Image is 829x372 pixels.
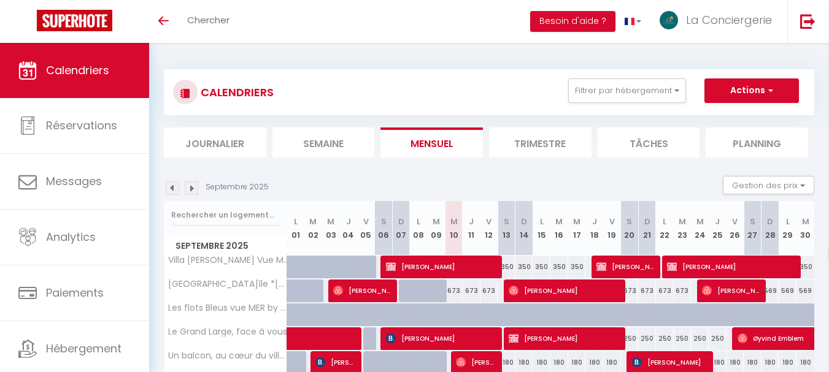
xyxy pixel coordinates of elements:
[596,255,656,278] span: [PERSON_NAME]
[515,201,533,256] th: 14
[627,216,632,227] abbr: S
[706,127,808,158] li: Planning
[674,279,692,302] div: 673
[796,201,814,256] th: 30
[796,279,814,302] div: 569
[762,279,779,302] div: 569
[696,216,704,227] abbr: M
[515,256,533,278] div: 350
[674,327,692,350] div: 250
[480,201,498,256] th: 12
[498,201,515,256] th: 13
[762,201,779,256] th: 28
[357,201,375,256] th: 05
[660,11,678,29] img: ...
[744,201,762,256] th: 27
[800,13,816,29] img: logout
[621,201,639,256] th: 20
[469,216,474,227] abbr: J
[509,327,622,350] span: [PERSON_NAME]
[540,216,544,227] abbr: L
[46,285,104,300] span: Paiements
[380,127,483,158] li: Mensuel
[521,216,527,227] abbr: D
[166,327,287,336] span: Le Grand Large, face à vous
[386,327,499,350] span: [PERSON_NAME]
[638,279,656,302] div: 673
[603,201,621,256] th: 19
[346,216,351,227] abbr: J
[568,256,586,278] div: 350
[166,256,289,265] span: Villa [PERSON_NAME] Vue Mer by La Conciergerie 13
[550,201,568,256] th: 16
[667,255,798,278] span: [PERSON_NAME]
[709,201,727,256] th: 25
[715,216,720,227] abbr: J
[166,303,289,313] span: Les flots Bleus vue MER by LaConciergerie13
[691,327,709,350] div: 250
[723,176,814,194] button: Gestion des prix
[644,216,650,227] abbr: D
[638,327,656,350] div: 250
[702,279,762,302] span: [PERSON_NAME]
[272,127,375,158] li: Semaine
[171,204,280,226] input: Rechercher un logement...
[480,279,498,302] div: 673
[294,216,298,227] abbr: L
[198,78,274,106] h3: CALENDRIERS
[533,201,550,256] th: 15
[796,256,814,278] div: 350
[392,201,410,256] th: 07
[450,216,458,227] abbr: M
[287,201,305,256] th: 01
[398,216,404,227] abbr: D
[463,201,480,256] th: 11
[333,279,393,302] span: [PERSON_NAME]
[166,279,289,289] span: [GEOGRAPHIC_DATA]île *[GEOGRAPHIC_DATA]*Parking*3 logements*14p
[504,216,509,227] abbr: S
[727,201,744,256] th: 26
[656,201,674,256] th: 22
[322,201,340,256] th: 03
[187,13,229,26] span: Chercher
[585,201,603,256] th: 18
[568,78,686,103] button: Filtrer par hébergement
[679,216,686,227] abbr: M
[339,201,357,256] th: 04
[555,216,563,227] abbr: M
[573,216,580,227] abbr: M
[779,279,796,302] div: 569
[709,327,727,350] div: 250
[166,351,289,360] span: Un balcon, au cœur du village by La Conciergerie 13
[46,341,121,356] span: Hébergement
[386,255,499,278] span: [PERSON_NAME]
[498,256,515,278] div: 350
[767,216,773,227] abbr: D
[779,201,796,256] th: 29
[621,327,639,350] div: 250
[363,216,369,227] abbr: V
[304,201,322,256] th: 02
[786,216,790,227] abbr: L
[656,327,674,350] div: 250
[445,201,463,256] th: 10
[428,201,445,256] th: 09
[46,63,109,78] span: Calendriers
[732,216,738,227] abbr: V
[638,201,656,256] th: 21
[46,173,102,189] span: Messages
[592,216,597,227] abbr: J
[309,216,317,227] abbr: M
[598,127,700,158] li: Tâches
[417,216,420,227] abbr: L
[410,201,428,256] th: 08
[206,181,269,193] p: Septembre 2025
[686,12,772,28] span: La Conciergerie
[445,279,463,302] div: 673
[509,279,622,302] span: [PERSON_NAME]
[568,201,586,256] th: 17
[486,216,492,227] abbr: V
[674,201,692,256] th: 23
[656,279,674,302] div: 673
[164,237,287,255] span: Septembre 2025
